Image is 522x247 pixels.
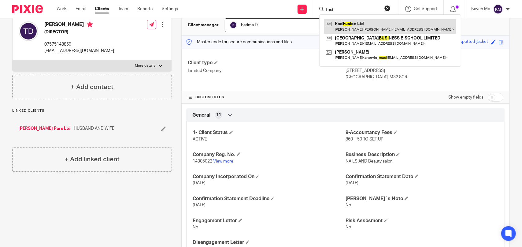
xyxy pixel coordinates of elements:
span: Fatima D [241,23,258,27]
a: Team [118,6,128,12]
h3: Client manager [188,22,219,28]
a: Clients [95,6,109,12]
span: [DATE] [193,181,205,185]
span: ACTIVE [193,137,207,141]
p: [STREET_ADDRESS] [346,68,503,74]
i: Primary [87,21,93,28]
button: Clear [384,5,391,11]
a: Reports [137,6,153,12]
h4: Confirmation Statement Date [346,174,498,180]
p: [GEOGRAPHIC_DATA], M32 8GR [346,74,503,80]
span: No [346,225,351,229]
img: svg%3E [19,21,38,41]
h4: Company Reg. No. [193,152,346,158]
a: Work [57,6,66,12]
h4: [PERSON_NAME] [44,21,114,29]
span: 14305022 [193,159,212,163]
span: General [192,112,210,118]
p: [EMAIL_ADDRESS][DOMAIN_NAME] [44,48,114,54]
span: Get Support [414,7,437,11]
h4: + Add linked client [65,155,120,164]
p: Linked clients [12,108,172,113]
h4: + Add contact [71,82,113,92]
img: svg%3E [493,4,503,14]
h4: Client type [188,60,346,66]
p: Kaveh Mo [471,6,490,12]
span: [DATE] [346,181,358,185]
h4: 9-Accountancy Fees [346,129,498,136]
img: svg%3E [230,21,237,29]
a: Settings [162,6,178,12]
h4: Risk Assesment [346,218,498,224]
p: 07575148859 [44,41,114,47]
span: [DATE] [193,203,205,207]
h4: [PERSON_NAME]`s Note [346,196,498,202]
h4: Disengagement Letter [193,239,346,246]
span: 11 [216,112,221,118]
h4: Company Incorporated On [193,174,346,180]
p: Master code for secure communications and files [186,39,292,45]
h4: Confirmation Statement Deadline [193,196,346,202]
span: No [193,225,198,229]
label: Show empty fields [448,94,483,100]
h5: (DIRECTOR) [44,29,114,35]
span: 860 + 50 TO SET UP [346,137,383,141]
span: HUSBAND AND WIFE [74,125,114,132]
p: Limited Company [188,68,346,74]
a: Email [76,6,86,12]
p: More details [135,63,156,68]
h4: 1- Client Status [193,129,346,136]
span: No [346,203,351,207]
img: Pixie [12,5,43,13]
a: View more [213,159,233,163]
span: NAILS AND Beauty salon [346,159,393,163]
h4: Business Description [346,152,498,158]
a: [PERSON_NAME] Pars Ltd [18,125,71,132]
input: Search [325,7,380,13]
h4: CUSTOM FIELDS [188,95,346,100]
h4: Engagement Letter [193,218,346,224]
